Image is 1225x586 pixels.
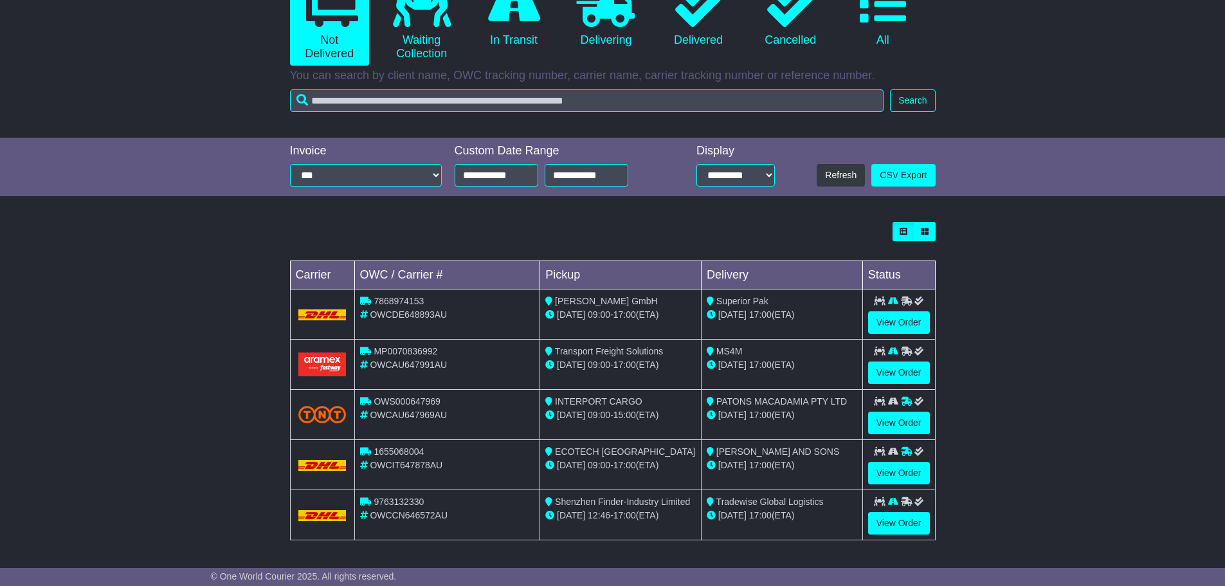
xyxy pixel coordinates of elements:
span: OWS000647969 [374,396,440,407]
a: View Order [868,362,930,384]
span: [DATE] [557,510,585,520]
span: [DATE] [718,309,747,320]
div: - (ETA) [545,509,696,522]
span: OWCDE648893AU [370,309,447,320]
td: Delivery [701,261,862,289]
span: [PERSON_NAME] AND SONS [716,446,839,457]
div: - (ETA) [545,308,696,322]
td: OWC / Carrier # [354,261,540,289]
img: Aramex.png [298,353,347,376]
span: OWCCN646572AU [370,510,448,520]
button: Search [890,89,935,112]
span: PATONS MACADAMIA PTY LTD [716,396,847,407]
span: MP0070836992 [374,346,437,356]
a: View Order [868,311,930,334]
span: 1655068004 [374,446,424,457]
span: 9763132330 [374,497,424,507]
span: 17:00 [749,410,772,420]
div: (ETA) [707,358,857,372]
td: Pickup [540,261,702,289]
div: (ETA) [707,408,857,422]
span: [DATE] [718,510,747,520]
div: - (ETA) [545,408,696,422]
div: Custom Date Range [455,144,661,158]
a: View Order [868,462,930,484]
div: - (ETA) [545,459,696,472]
span: Superior Pak [716,296,768,306]
span: 7868974153 [374,296,424,306]
div: (ETA) [707,509,857,522]
span: 12:46 [588,510,610,520]
img: DHL.png [298,460,347,470]
span: [DATE] [718,360,747,370]
span: 09:00 [588,360,610,370]
div: (ETA) [707,459,857,472]
a: View Order [868,512,930,535]
span: Transport Freight Solutions [555,346,663,356]
button: Refresh [817,164,865,187]
span: [DATE] [557,410,585,420]
span: 17:00 [749,510,772,520]
div: (ETA) [707,308,857,322]
span: 17:00 [613,360,636,370]
a: CSV Export [871,164,935,187]
span: 17:00 [613,309,636,320]
span: OWCIT647878AU [370,460,442,470]
a: View Order [868,412,930,434]
span: [DATE] [718,460,747,470]
span: 17:00 [749,360,772,370]
span: 17:00 [749,460,772,470]
span: Shenzhen Finder-Industry Limited [555,497,690,507]
span: [DATE] [557,309,585,320]
span: 17:00 [613,510,636,520]
span: OWCAU647969AU [370,410,447,420]
span: OWCAU647991AU [370,360,447,370]
span: 15:00 [613,410,636,420]
img: DHL.png [298,309,347,320]
span: INTERPORT CARGO [555,396,642,407]
div: Display [696,144,775,158]
span: MS4M [716,346,742,356]
img: TNT_Domestic.png [298,406,347,423]
span: [DATE] [718,410,747,420]
span: 09:00 [588,410,610,420]
div: - (ETA) [545,358,696,372]
span: ECOTECH [GEOGRAPHIC_DATA] [555,446,695,457]
span: 09:00 [588,309,610,320]
span: 09:00 [588,460,610,470]
span: [DATE] [557,360,585,370]
span: © One World Courier 2025. All rights reserved. [211,571,397,581]
td: Status [862,261,935,289]
span: [DATE] [557,460,585,470]
span: Tradewise Global Logistics [716,497,824,507]
p: You can search by client name, OWC tracking number, carrier name, carrier tracking number or refe... [290,69,936,83]
span: 17:00 [749,309,772,320]
span: 17:00 [613,460,636,470]
td: Carrier [290,261,354,289]
span: [PERSON_NAME] GmbH [555,296,657,306]
img: DHL.png [298,510,347,520]
div: Invoice [290,144,442,158]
